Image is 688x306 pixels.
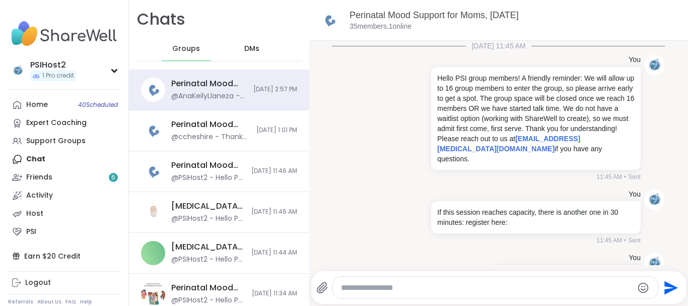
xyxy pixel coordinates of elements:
[141,241,165,265] img: Postpartum Eating Disorder Support, Oct 09
[596,236,622,245] span: 11:45 AM
[141,200,165,224] img: NICU Postpartum Parents, Oct 09
[171,295,246,305] div: @PSIHost2 - Hello PSI group members! A friendly reminder: We will allow up to 16 group members to...
[8,168,120,187] a: Friends6
[111,173,115,182] span: 6
[252,289,297,298] span: [DATE] 11:34 AM
[645,190,665,210] img: https://sharewell-space-live.sfo3.digitaloceanspaces.com/user-generated/59b41db4-90de-4206-a750-c...
[26,100,48,110] div: Home
[645,253,665,273] img: https://sharewell-space-live.sfo3.digitaloceanspaces.com/user-generated/59b41db4-90de-4206-a750-c...
[171,91,247,101] div: @AnaKeilyLlaneza - @kelseyp it lets you enter 5 minutes before…that’s when you should. Especially...
[629,253,641,263] h4: You
[350,10,519,20] a: Perinatal Mood Support for Moms, [DATE]
[629,55,641,65] h4: You
[624,236,626,245] span: •
[171,160,245,171] div: Perinatal Mood Support for Moms, [DATE]
[253,85,297,94] span: [DATE] 2:57 PM
[171,132,250,142] div: @ccheshire - Thank you!
[350,22,411,32] p: 35 members, 1 online
[251,208,297,216] span: [DATE] 11:46 AM
[629,190,641,200] h4: You
[42,72,74,80] span: 1 Pro credit
[256,126,297,135] span: [DATE] 1:01 PM
[10,63,26,79] img: PSIHost2
[137,8,185,31] h1: Chats
[26,209,43,219] div: Host
[8,132,120,150] a: Support Groups
[171,282,246,293] div: Perinatal Mood Support for Parents, [DATE]
[437,135,580,153] a: [EMAIL_ADDRESS][MEDICAL_DATA][DOMAIN_NAME]
[8,187,120,205] a: Activity
[37,298,61,305] a: About Us
[26,227,36,237] div: PSI
[80,298,92,305] a: Help
[317,8,341,32] img: Perinatal Mood Support for Moms, Oct 09
[244,44,259,54] span: DMs
[141,118,165,143] img: Perinatal Mood Support for Moms, Oct 09
[26,136,86,146] div: Support Groups
[8,16,120,51] img: ShareWell Nav Logo
[8,298,33,305] a: Referrals
[251,167,297,175] span: [DATE] 11:46 AM
[8,274,120,292] a: Logout
[251,249,297,257] span: [DATE] 11:44 AM
[26,118,87,128] div: Expert Coaching
[30,59,76,71] div: PSIHost2
[171,78,247,89] div: Perinatal Mood Support for Moms, [DATE]
[437,207,635,227] p: If this session reaches capacity, there is another one in 30 minutes: register here:
[171,173,245,183] div: @PSIHost2 - Hello PSI group members! A friendly reminder: We will allow up to 16 group members to...
[8,247,120,265] div: Earn $20 Credit
[8,205,120,223] a: Host
[171,119,250,130] div: Perinatal Mood Support for Moms, [DATE]
[171,241,245,253] div: [MEDICAL_DATA] [MEDICAL_DATA] Support, [DATE]
[437,73,635,164] p: Hello PSI group members! A friendly reminder: We will allow up to 16 group members to enter the g...
[141,159,165,183] img: Perinatal Mood Support for Moms, Oct 09
[628,236,641,245] span: Sent
[658,276,681,299] button: Send
[171,214,245,224] div: @PSIHost2 - Hello PSI group members! A friendly reminder: We will allow up to 16 group members to...
[628,172,641,181] span: Sent
[141,282,165,306] img: Perinatal Mood Support for Parents, Oct 08
[78,101,118,109] span: 40 Scheduled
[465,41,531,51] span: [DATE] 11:45 AM
[624,172,626,181] span: •
[8,96,120,114] a: Home40Scheduled
[65,298,76,305] a: FAQ
[171,201,245,212] div: [MEDICAL_DATA] [MEDICAL_DATA] Parents, [DATE]
[25,278,51,288] div: Logout
[645,55,665,75] img: https://sharewell-space-live.sfo3.digitaloceanspaces.com/user-generated/59b41db4-90de-4206-a750-c...
[8,114,120,132] a: Expert Coaching
[172,44,200,54] span: Groups
[141,78,165,102] img: Perinatal Mood Support for Moms, Oct 09
[26,172,52,182] div: Friends
[8,223,120,241] a: PSI
[171,255,245,265] div: @PSIHost2 - Hello PSI group members! A friendly reminder: We will allow up to 16 group members to...
[26,191,53,201] div: Activity
[341,283,633,293] textarea: Type your message
[596,172,622,181] span: 11:45 AM
[637,282,649,294] button: Emoji picker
